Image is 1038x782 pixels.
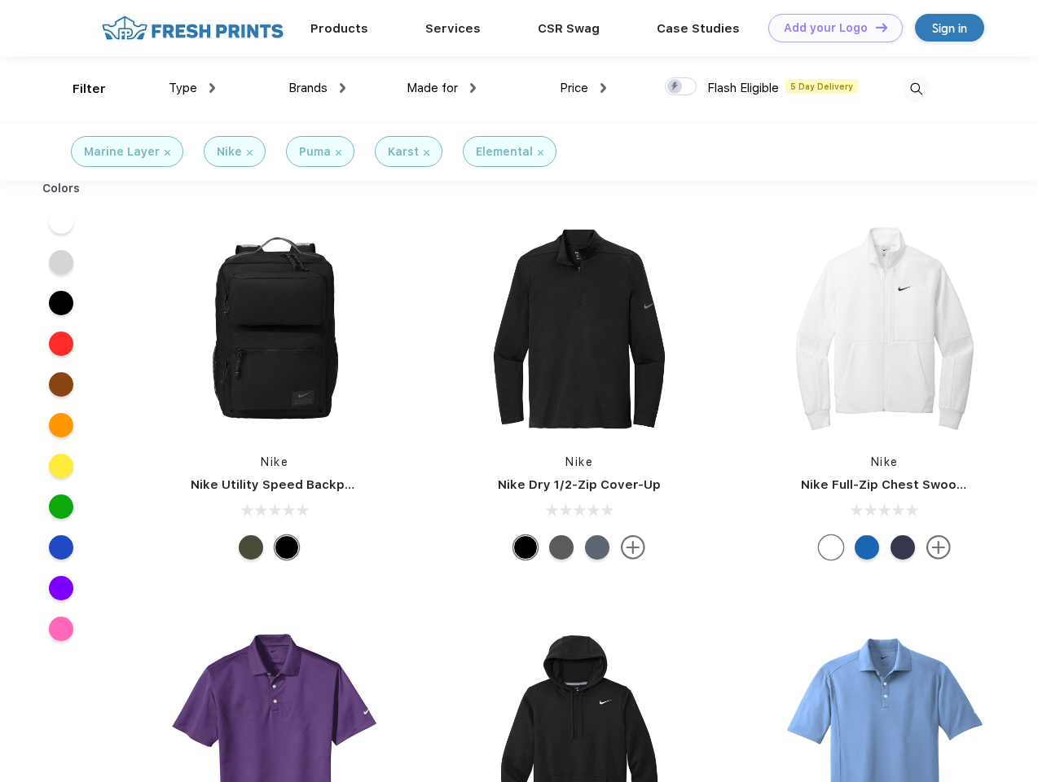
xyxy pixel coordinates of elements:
[97,14,288,42] img: fo%20logo%202.webp
[498,477,661,492] a: Nike Dry 1/2-Zip Cover-Up
[217,143,242,160] div: Nike
[340,83,345,93] img: dropdown.png
[565,455,593,468] a: Nike
[903,76,930,103] img: desktop_search.svg
[621,535,645,560] img: more.svg
[855,535,879,560] div: Royal
[476,143,533,160] div: Elemental
[191,477,367,492] a: Nike Utility Speed Backpack
[707,81,779,95] span: Flash Eligible
[932,19,967,37] div: Sign in
[600,83,606,93] img: dropdown.png
[165,150,170,156] img: filter_cancel.svg
[915,14,984,42] a: Sign in
[299,143,331,160] div: Puma
[801,477,1018,492] a: Nike Full-Zip Chest Swoosh Jacket
[819,535,843,560] div: White
[247,150,253,156] img: filter_cancel.svg
[310,21,368,36] a: Products
[388,143,419,160] div: Karst
[871,455,899,468] a: Nike
[30,180,93,197] div: Colors
[425,21,481,36] a: Services
[784,21,868,35] div: Add your Logo
[585,535,609,560] div: Navy Heather
[336,150,341,156] img: filter_cancel.svg
[261,455,288,468] a: Nike
[166,221,383,437] img: func=resize&h=266
[424,150,429,156] img: filter_cancel.svg
[239,535,263,560] div: Cargo Khaki
[538,21,600,36] a: CSR Swag
[891,535,915,560] div: Midnight Navy
[288,81,328,95] span: Brands
[776,221,993,437] img: func=resize&h=266
[549,535,574,560] div: Black Heather
[470,83,476,93] img: dropdown.png
[926,535,951,560] img: more.svg
[560,81,588,95] span: Price
[538,150,543,156] img: filter_cancel.svg
[785,79,858,94] span: 5 Day Delivery
[275,535,299,560] div: Black
[84,143,160,160] div: Marine Layer
[73,80,106,99] div: Filter
[209,83,215,93] img: dropdown.png
[513,535,538,560] div: Black
[407,81,458,95] span: Made for
[169,81,197,95] span: Type
[876,23,887,32] img: DT
[471,221,688,437] img: func=resize&h=266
